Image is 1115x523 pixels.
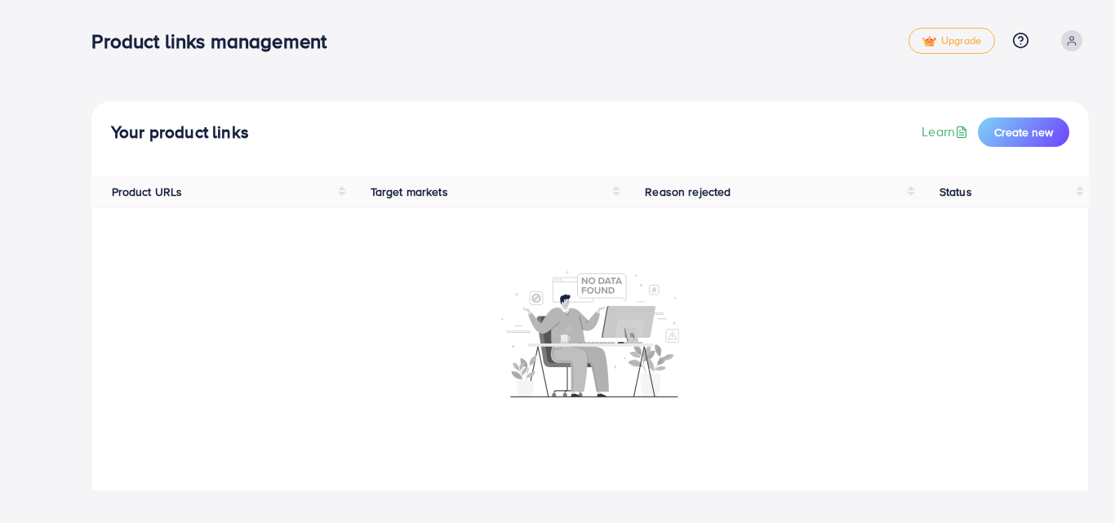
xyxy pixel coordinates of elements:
span: Create new [994,124,1053,140]
span: Target markets [371,184,448,200]
img: tick [922,36,936,47]
img: No account [501,269,679,397]
a: tickUpgrade [908,28,995,54]
span: Status [940,184,972,200]
span: Product URLs [112,184,183,200]
span: Upgrade [922,35,981,47]
span: Reason rejected [645,184,731,200]
h3: Product links management [91,29,340,53]
a: Learn [922,122,971,141]
button: Create new [978,117,1069,147]
h4: Your product links [111,122,249,143]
